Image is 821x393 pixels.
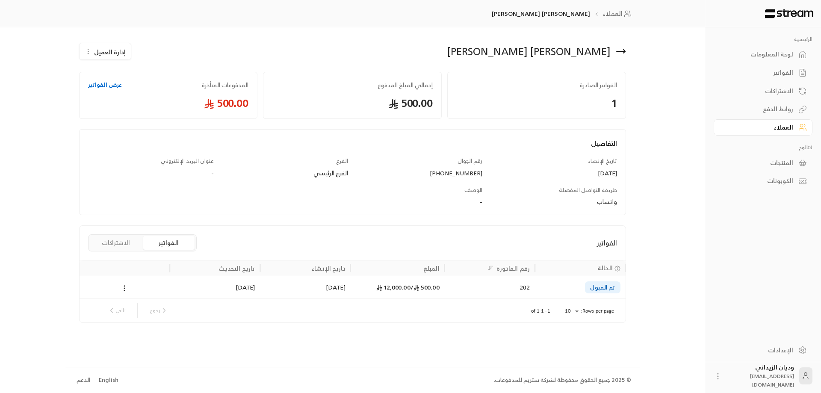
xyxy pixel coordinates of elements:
span: التفاصيل [591,137,617,149]
div: [PHONE_NUMBER] [357,169,483,177]
button: الفواتير [143,236,195,250]
div: الفواتير [724,68,793,77]
div: © 2025 جميع الحقوق محفوظة لشركة ستريم للمدفوعات. [494,376,631,384]
img: Logo [764,9,814,18]
div: 12,000.00 [356,276,440,298]
span: الفواتير [597,238,617,248]
div: - [88,169,214,177]
span: الفواتير الصادرة [456,81,617,89]
div: تاريخ الإنشاء [312,263,345,274]
a: عرض الفواتير [88,81,122,89]
a: الاشتراكات [714,83,812,99]
span: 500.00 [88,96,249,110]
div: الإعدادات [724,346,793,355]
button: Sort [485,263,496,273]
a: العملاء [603,9,634,18]
span: عنوان البريد الإلكتروني [161,156,214,166]
a: الكوبونات [714,173,812,189]
a: لوحة المعلومات [714,46,812,63]
span: 1 [456,96,617,110]
p: Rows per page: [581,307,614,314]
div: [DATE] [175,276,255,298]
div: المبلغ [423,263,440,274]
div: [DATE] [491,169,617,177]
div: العملاء [724,123,793,132]
a: روابط الدفع [714,101,812,118]
div: الكوبونات [724,177,793,185]
span: الفرع [336,156,348,166]
button: إدارة العميل [80,43,131,60]
p: [PERSON_NAME] [PERSON_NAME] [492,9,591,18]
span: رقم الجوال [458,156,482,166]
div: رقم الفاتورة [496,263,530,274]
p: كتالوج [714,144,812,151]
div: وديان الزيداني [727,363,794,389]
div: [DATE] [265,276,345,298]
span: 500.00 [272,96,433,110]
span: المدفوعات المتأخرة [202,81,248,89]
span: الوصف [464,185,482,195]
a: المدفوعات المتأخرةعرض الفواتير500.00 [79,72,258,119]
div: - [222,198,483,206]
div: روابط الدفع [724,105,793,113]
a: الدعم [74,372,93,388]
div: الفرع الرئيسي [222,169,348,177]
a: المنتجات [714,154,812,171]
span: طريقة التواصل المفضلة [559,185,617,195]
span: الحالة [597,263,613,272]
div: لوحة المعلومات [724,50,793,59]
span: [EMAIL_ADDRESS][DOMAIN_NAME] [750,372,794,389]
span: تم القبول [590,283,615,292]
span: 500.00 / [410,282,440,293]
p: الرئيسية [714,36,812,43]
nav: breadcrumb [492,9,635,18]
button: الاشتراكات [90,236,142,250]
div: المنتجات [724,159,793,167]
a: الإعدادات [714,342,812,358]
span: واتساب [597,196,617,207]
p: 1–1 of 1 [531,307,550,314]
div: 202 [450,276,530,298]
div: [PERSON_NAME] [PERSON_NAME] [447,44,611,58]
div: الاشتراكات [724,87,793,95]
div: English [99,376,118,384]
a: العملاء [714,119,812,136]
a: الفواتير [714,65,812,81]
span: تاريخ الإنشاء [588,156,617,166]
span: إدارة العميل [94,47,126,56]
div: تاريخ التحديث [219,263,255,274]
div: 10 [561,306,581,316]
span: إجمالي المبلغ المدفوع [272,81,433,89]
